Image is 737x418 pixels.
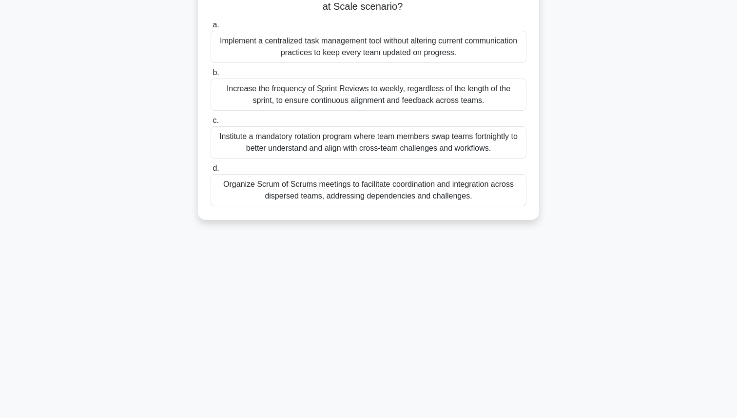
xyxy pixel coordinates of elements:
div: Increase the frequency of Sprint Reviews to weekly, regardless of the length of the sprint, to en... [211,79,526,111]
span: d. [213,164,219,172]
div: Institute a mandatory rotation program where team members swap teams fortnightly to better unders... [211,126,526,159]
span: b. [213,68,219,77]
div: Organize Scrum of Scrums meetings to facilitate coordination and integration across dispersed tea... [211,174,526,206]
div: Implement a centralized task management tool without altering current communication practices to ... [211,31,526,63]
span: c. [213,116,218,124]
span: a. [213,20,219,29]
